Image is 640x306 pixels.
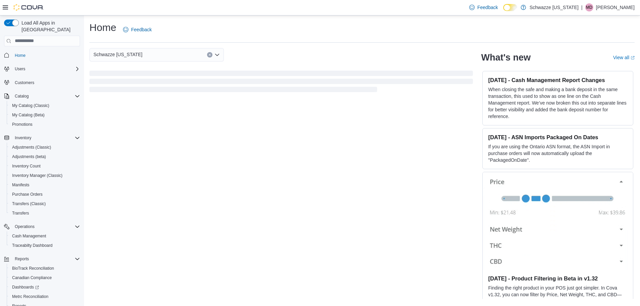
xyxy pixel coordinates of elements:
span: Cash Management [9,232,80,240]
span: Inventory [15,135,31,141]
a: Promotions [9,120,35,128]
span: BioTrack Reconciliation [12,266,54,271]
button: Reports [1,254,83,264]
button: Promotions [7,120,83,129]
p: Schwazze [US_STATE] [529,3,578,11]
span: Metrc Reconciliation [12,294,48,299]
a: Traceabilty Dashboard [9,241,55,250]
span: Canadian Compliance [12,275,52,280]
span: Adjustments (beta) [9,153,80,161]
span: Customers [12,78,80,87]
a: My Catalog (Classic) [9,102,52,110]
button: Transfers [7,208,83,218]
a: Dashboards [9,283,42,291]
p: | [581,3,583,11]
span: Reports [15,256,29,262]
span: Customers [15,80,34,85]
button: Manifests [7,180,83,190]
button: My Catalog (Beta) [7,110,83,120]
button: Users [12,65,28,73]
button: Transfers (Classic) [7,199,83,208]
button: Adjustments (Classic) [7,143,83,152]
span: Reports [12,255,80,263]
p: If you are using the Ontario ASN format, the ASN Import in purchase orders will now automatically... [488,143,628,163]
span: Loading [89,72,473,93]
a: Inventory Count [9,162,43,170]
span: Transfers [12,211,29,216]
span: Purchase Orders [9,190,80,198]
span: Traceabilty Dashboard [12,243,52,248]
span: Manifests [9,181,80,189]
button: Clear input [207,52,212,58]
span: Manifests [12,182,29,188]
span: Metrc Reconciliation [9,293,80,301]
button: Operations [12,223,37,231]
span: Transfers [9,209,80,217]
a: Feedback [467,1,501,14]
span: Operations [12,223,80,231]
button: Home [1,50,83,60]
span: Inventory Count [9,162,80,170]
button: Canadian Compliance [7,273,83,282]
span: Inventory [12,134,80,142]
span: Promotions [9,120,80,128]
a: My Catalog (Beta) [9,111,47,119]
button: Open list of options [214,52,220,58]
span: Canadian Compliance [9,274,80,282]
span: Users [12,65,80,73]
a: Purchase Orders [9,190,45,198]
span: Catalog [15,93,29,99]
svg: External link [631,56,635,60]
span: My Catalog (Classic) [9,102,80,110]
button: Customers [1,78,83,87]
button: Catalog [12,92,31,100]
span: Home [15,53,26,58]
a: Inventory Manager (Classic) [9,171,65,180]
span: Promotions [12,122,33,127]
h3: [DATE] - ASN Imports Packaged On Dates [488,134,628,141]
div: Matthew Dupuis [585,3,593,11]
a: Transfers (Classic) [9,200,48,208]
span: My Catalog (Beta) [12,112,45,118]
span: Load All Apps in [GEOGRAPHIC_DATA] [19,20,80,33]
button: Inventory [1,133,83,143]
span: MD [586,3,593,11]
span: Dashboards [9,283,80,291]
button: Users [1,64,83,74]
button: Catalog [1,91,83,101]
a: Dashboards [7,282,83,292]
span: BioTrack Reconciliation [9,264,80,272]
span: Feedback [131,26,152,33]
span: My Catalog (Classic) [12,103,49,108]
a: Adjustments (Classic) [9,143,54,151]
a: Home [12,51,28,60]
button: BioTrack Reconciliation [7,264,83,273]
span: Cash Management [12,233,46,239]
button: Cash Management [7,231,83,241]
button: Traceabilty Dashboard [7,241,83,250]
p: [PERSON_NAME] [596,3,635,11]
a: Metrc Reconciliation [9,293,51,301]
a: Cash Management [9,232,49,240]
span: Home [12,51,80,60]
button: Inventory Count [7,161,83,171]
button: Purchase Orders [7,190,83,199]
span: My Catalog (Beta) [9,111,80,119]
span: Traceabilty Dashboard [9,241,80,250]
button: Adjustments (beta) [7,152,83,161]
span: Transfers (Classic) [12,201,46,206]
span: Catalog [12,92,80,100]
span: Inventory Count [12,163,41,169]
a: Adjustments (beta) [9,153,49,161]
span: Purchase Orders [12,192,43,197]
a: Transfers [9,209,32,217]
a: View allExternal link [613,55,635,60]
img: Cova [13,4,44,11]
span: Users [15,66,25,72]
h3: [DATE] - Product Filtering in Beta in v1.32 [488,275,628,282]
a: Customers [12,79,37,87]
a: BioTrack Reconciliation [9,264,57,272]
input: Dark Mode [503,4,517,11]
button: My Catalog (Classic) [7,101,83,110]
